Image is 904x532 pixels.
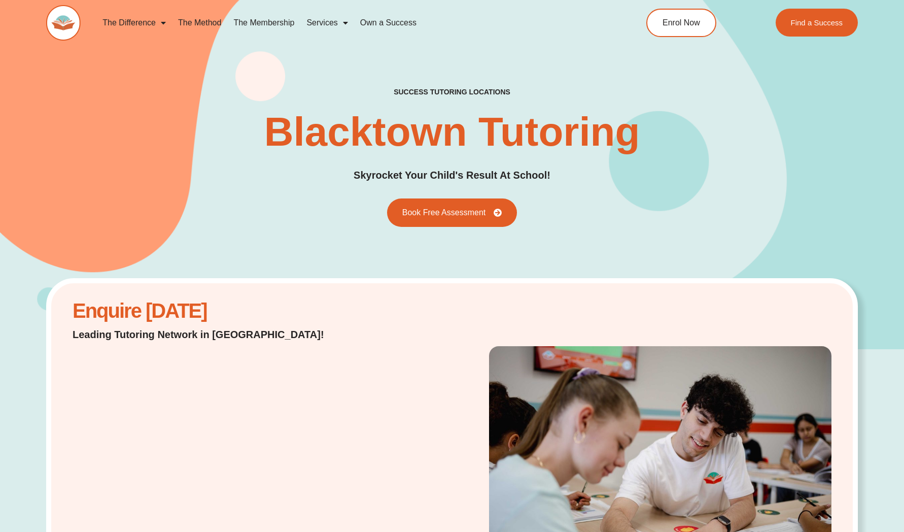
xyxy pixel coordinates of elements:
[354,168,550,183] h2: Skyrocket Your Child's Result At School!
[96,11,172,35] a: The Difference
[790,19,843,26] span: Find a Success
[96,11,600,35] nav: Menu
[394,87,510,96] h2: success tutoring locations
[73,305,350,317] h2: Enquire [DATE]
[646,9,716,37] a: Enrol Now
[227,11,300,35] a: The Membership
[73,327,350,342] h2: Leading Tutoring Network in [GEOGRAPHIC_DATA]!
[387,198,517,227] a: Book Free Assessment
[354,11,423,35] a: Own a Success
[402,209,486,217] span: Book Free Assessment
[264,112,640,152] h1: Blacktown Tutoring
[172,11,227,35] a: The Method
[663,19,700,27] span: Enrol Now
[775,9,858,37] a: Find a Success
[300,11,354,35] a: Services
